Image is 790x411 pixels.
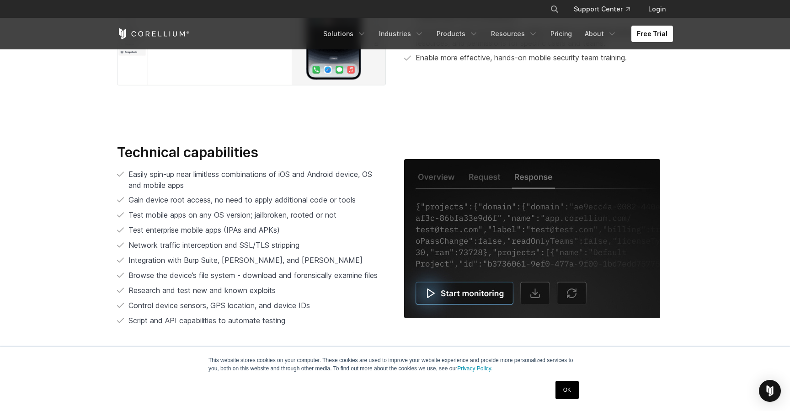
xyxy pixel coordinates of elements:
h3: Technical capabilities [117,144,386,161]
span: Network traffic interception and SSL/TLS stripping [128,240,299,250]
p: This website stores cookies on your computer. These cookies are used to improve your website expe... [208,356,582,373]
button: Search [546,1,563,17]
span: Test enterprise mobile apps (IPAs and APKs) [128,225,280,235]
span: Integration with Burp Suite, [PERSON_NAME], and [PERSON_NAME] [128,256,363,265]
a: Industries [374,26,429,42]
a: Resources [486,26,543,42]
p: Enable more effective, hands-on mobile security team training. [416,52,627,63]
div: Open Intercom Messenger [759,380,781,402]
a: Login [641,1,673,17]
a: Free Trial [631,26,673,42]
span: Easily spin-up near limitless combinations of iOS and Android device, OS and mobile apps [128,170,372,190]
img: Capabilities_PowerfulTools [404,159,660,318]
span: Control device sensors, GPS location, and device IDs [128,301,310,310]
a: Solutions [318,26,372,42]
a: Privacy Policy. [457,365,492,372]
div: Navigation Menu [318,26,673,42]
span: Browse the device’s file system - download and forensically examine files [128,270,378,281]
span: Research and test new and known exploits [128,286,276,295]
a: About [579,26,622,42]
span: Script and API capabilities to automate testing [128,316,285,325]
div: Navigation Menu [539,1,673,17]
a: Products [431,26,484,42]
a: Corellium Home [117,28,190,39]
span: Gain device root access, no need to apply additional code or tools [128,195,356,204]
a: OK [555,381,579,399]
a: Pricing [545,26,577,42]
span: Test mobile apps on any OS version; jailbroken, rooted or not [128,210,336,219]
a: Support Center [566,1,637,17]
